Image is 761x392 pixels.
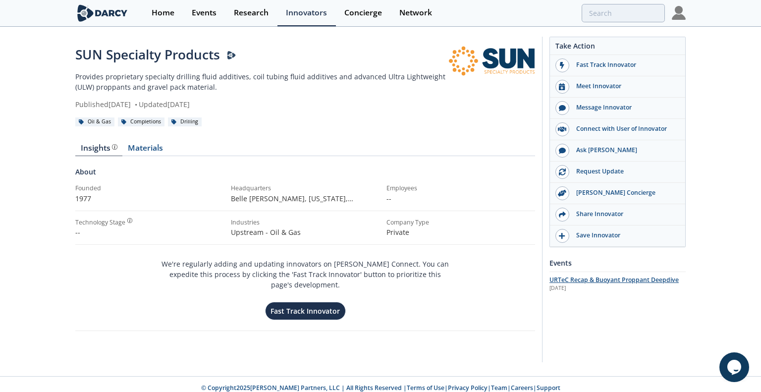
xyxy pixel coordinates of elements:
div: About [75,167,535,184]
div: Research [234,9,269,17]
p: Provides proprietary specialty drilling fluid additives, coil tubing fluid additives and advanced... [75,71,448,92]
div: SUN Specialty Products [75,45,448,64]
a: URTeC Recap & Buoyant Proppant Deepdive [DATE] [549,276,686,292]
div: We're regularly adding and updating innovators on [PERSON_NAME] Connect. You can expedite this pr... [160,252,451,321]
div: Save Innovator [569,231,680,240]
div: Network [399,9,432,17]
iframe: chat widget [719,352,751,382]
img: logo-wide.svg [75,4,129,22]
button: Save Innovator [550,225,685,247]
a: Materials [122,144,168,156]
div: Request Update [569,167,680,176]
div: Events [192,9,217,17]
a: Terms of Use [407,384,444,392]
div: Message Innovator [569,103,680,112]
span: Upstream - Oil & Gas [231,227,301,237]
a: Careers [511,384,533,392]
div: Company Type [386,218,535,227]
div: Ask [PERSON_NAME] [569,146,680,155]
p: -- [386,193,535,204]
a: Privacy Policy [448,384,488,392]
div: Published [DATE] Updated [DATE] [75,99,448,110]
span: URTeC Recap & Buoyant Proppant Deepdive [549,276,679,284]
div: Home [152,9,174,17]
div: Innovators [286,9,327,17]
div: Take Action [550,41,685,55]
a: Support [537,384,560,392]
div: Events [549,254,686,272]
span: • [133,100,139,109]
p: 1977 [75,193,224,204]
img: information.svg [127,218,133,224]
p: Belle [PERSON_NAME], [US_STATE] , [GEOGRAPHIC_DATA] [231,193,380,204]
div: Technology Stage [75,218,125,227]
div: Founded [75,184,224,193]
div: Fast Track Innovator [569,60,680,69]
a: Team [491,384,507,392]
div: Meet Innovator [569,82,680,91]
div: Connect with User of Innovator [569,124,680,133]
div: Concierge [344,9,382,17]
button: Fast Track Innovator [265,302,346,320]
img: Profile [672,6,686,20]
input: Advanced Search [582,4,665,22]
div: [DATE] [549,284,686,292]
div: Headquarters [231,184,380,193]
div: Oil & Gas [75,117,114,126]
div: Share Innovator [569,210,680,219]
div: -- [75,227,224,237]
div: Drilling [168,117,202,126]
img: Darcy Presenter [227,51,236,60]
div: Completions [118,117,164,126]
div: Insights [81,144,117,152]
div: Industries [231,218,380,227]
a: Insights [75,144,122,156]
div: [PERSON_NAME] Concierge [569,188,680,197]
div: Employees [386,184,535,193]
img: information.svg [112,144,117,150]
span: Private [386,227,409,237]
